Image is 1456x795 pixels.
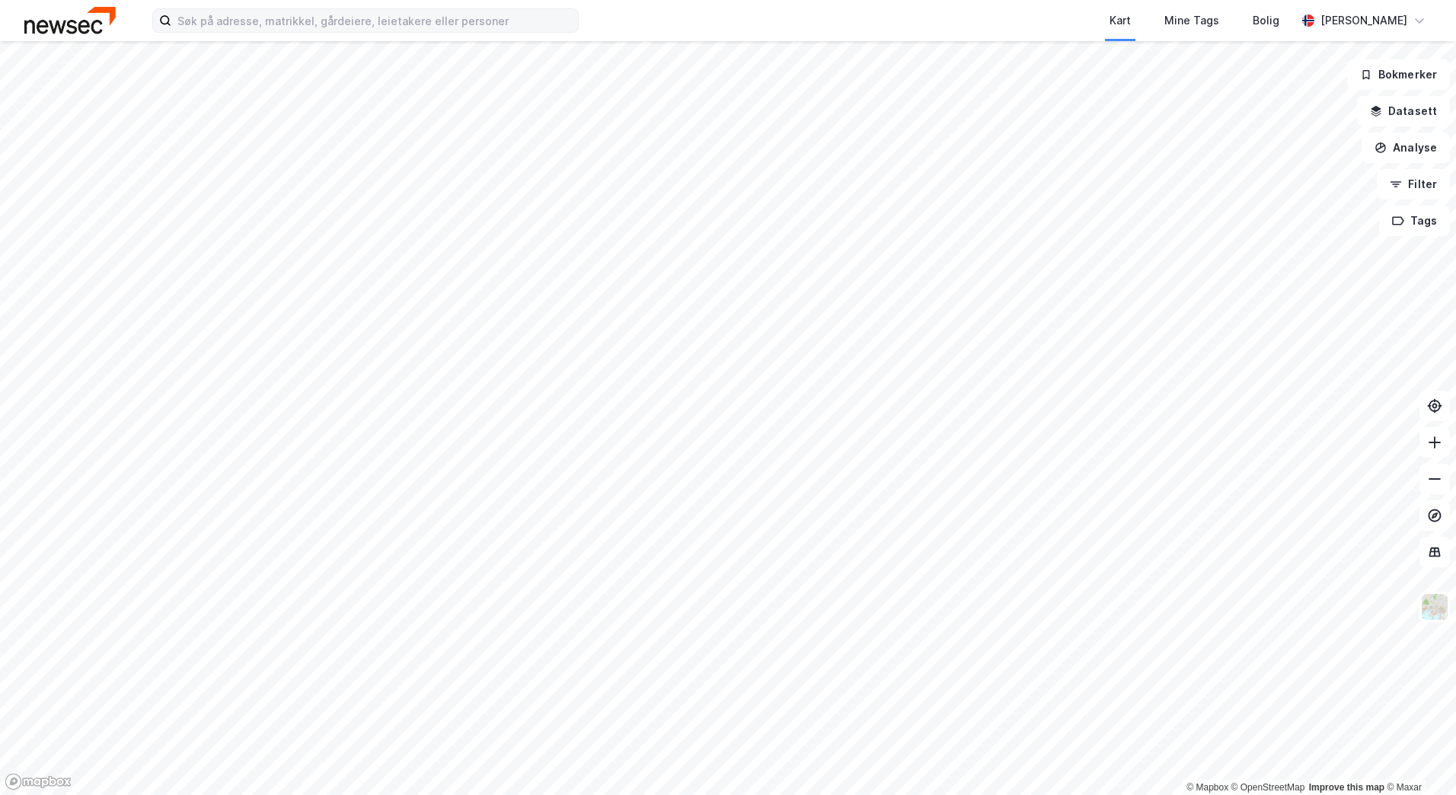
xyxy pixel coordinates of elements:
button: Bokmerker [1347,59,1450,90]
button: Filter [1377,169,1450,200]
a: OpenStreetMap [1231,782,1305,793]
button: Analyse [1362,132,1450,163]
img: newsec-logo.f6e21ccffca1b3a03d2d.png [24,7,116,34]
div: Mine Tags [1164,11,1219,30]
div: Kart [1110,11,1131,30]
a: Improve this map [1309,782,1384,793]
a: Mapbox [1186,782,1228,793]
img: Z [1420,592,1449,621]
div: Kontrollprogram for chat [1380,722,1456,795]
button: Datasett [1357,96,1450,126]
a: Mapbox homepage [5,773,72,790]
div: [PERSON_NAME] [1320,11,1407,30]
iframe: Chat Widget [1380,722,1456,795]
input: Søk på adresse, matrikkel, gårdeiere, leietakere eller personer [171,9,578,32]
div: Bolig [1253,11,1279,30]
button: Tags [1379,206,1450,236]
